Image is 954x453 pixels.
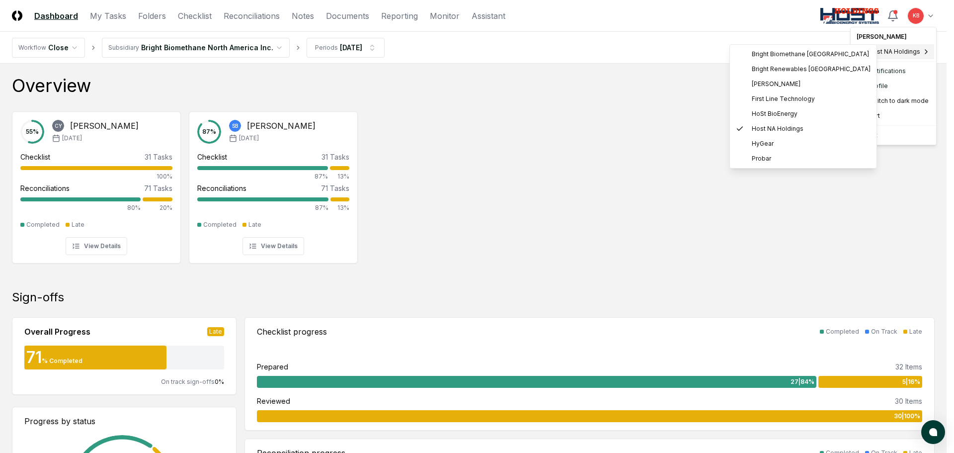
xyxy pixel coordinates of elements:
div: Switch to dark mode [853,93,934,108]
a: Profile [853,79,934,93]
span: Bright Biomethane [GEOGRAPHIC_DATA] [752,50,869,59]
div: Support [853,108,934,123]
span: HoSt BioEnergy [752,109,797,118]
div: [PERSON_NAME] [853,29,934,44]
span: [PERSON_NAME] [752,80,800,89]
div: Logout [853,128,934,143]
span: First Line Technology [752,94,815,103]
span: Probar [752,154,771,163]
span: Host NA Holdings [752,124,803,133]
span: Host NA Holdings [869,47,920,56]
span: Bright Renewables [GEOGRAPHIC_DATA] [752,65,871,74]
span: HyGear [752,139,774,148]
a: Notifications [853,64,934,79]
